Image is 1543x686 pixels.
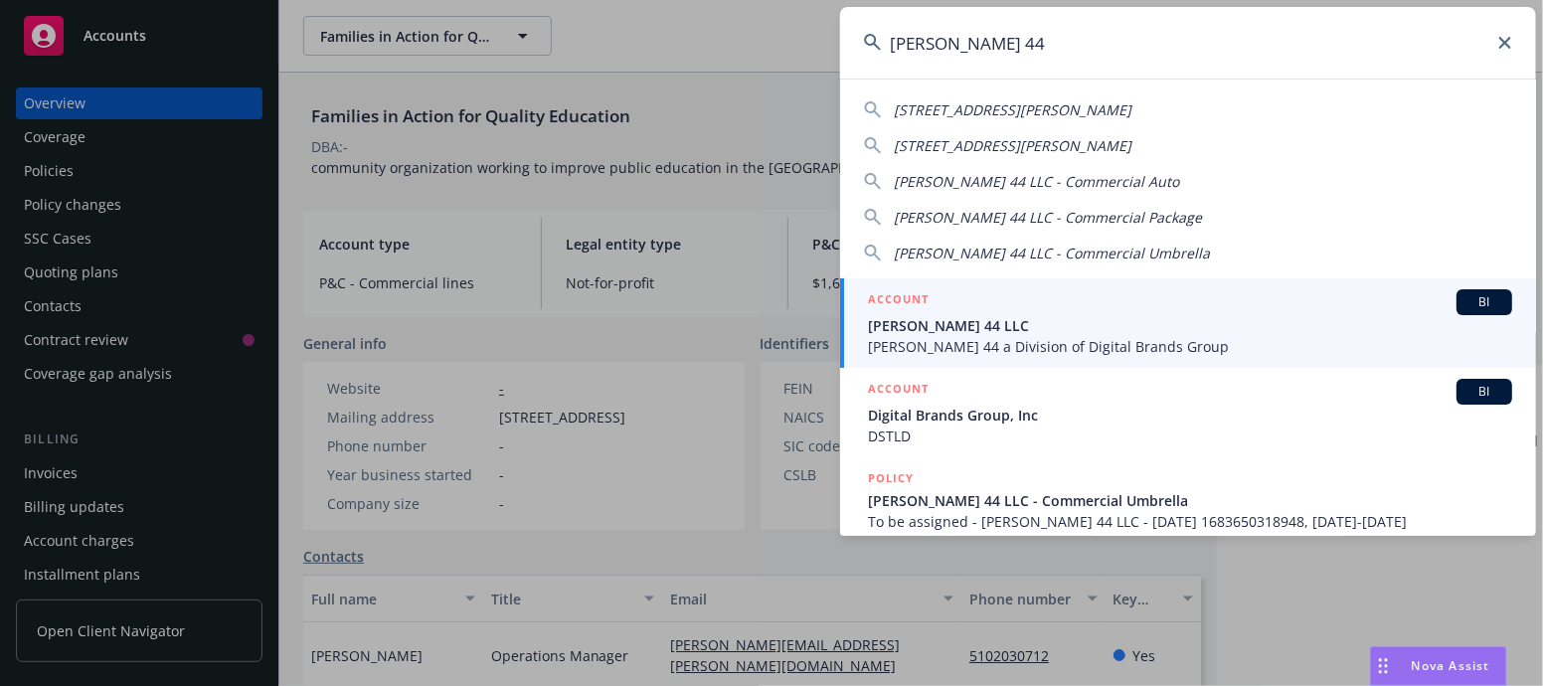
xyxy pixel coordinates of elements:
span: [PERSON_NAME] 44 LLC - Commercial Umbrella [894,244,1210,262]
span: Digital Brands Group, Inc [868,405,1512,426]
span: [PERSON_NAME] 44 LLC - Commercial Auto [894,172,1179,191]
span: Nova Assist [1412,657,1490,674]
span: [PERSON_NAME] 44 LLC [868,315,1512,336]
div: Drag to move [1371,647,1396,685]
a: ACCOUNTBI[PERSON_NAME] 44 LLC[PERSON_NAME] 44 a Division of Digital Brands Group [840,278,1536,368]
span: BI [1464,293,1504,311]
a: POLICY[PERSON_NAME] 44 LLC - Commercial UmbrellaTo be assigned - [PERSON_NAME] 44 LLC - [DATE] 16... [840,457,1536,543]
h5: ACCOUNT [868,379,929,403]
span: [PERSON_NAME] 44 LLC - Commercial Umbrella [868,490,1512,511]
span: BI [1464,383,1504,401]
h5: POLICY [868,468,914,488]
span: DSTLD [868,426,1512,446]
a: ACCOUNTBIDigital Brands Group, IncDSTLD [840,368,1536,457]
span: [PERSON_NAME] 44 a Division of Digital Brands Group [868,336,1512,357]
span: [STREET_ADDRESS][PERSON_NAME] [894,100,1131,119]
input: Search... [840,7,1536,79]
span: To be assigned - [PERSON_NAME] 44 LLC - [DATE] 1683650318948, [DATE]-[DATE] [868,511,1512,532]
button: Nova Assist [1370,646,1507,686]
span: [STREET_ADDRESS][PERSON_NAME] [894,136,1131,155]
span: [PERSON_NAME] 44 LLC - Commercial Package [894,208,1202,227]
h5: ACCOUNT [868,289,929,313]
